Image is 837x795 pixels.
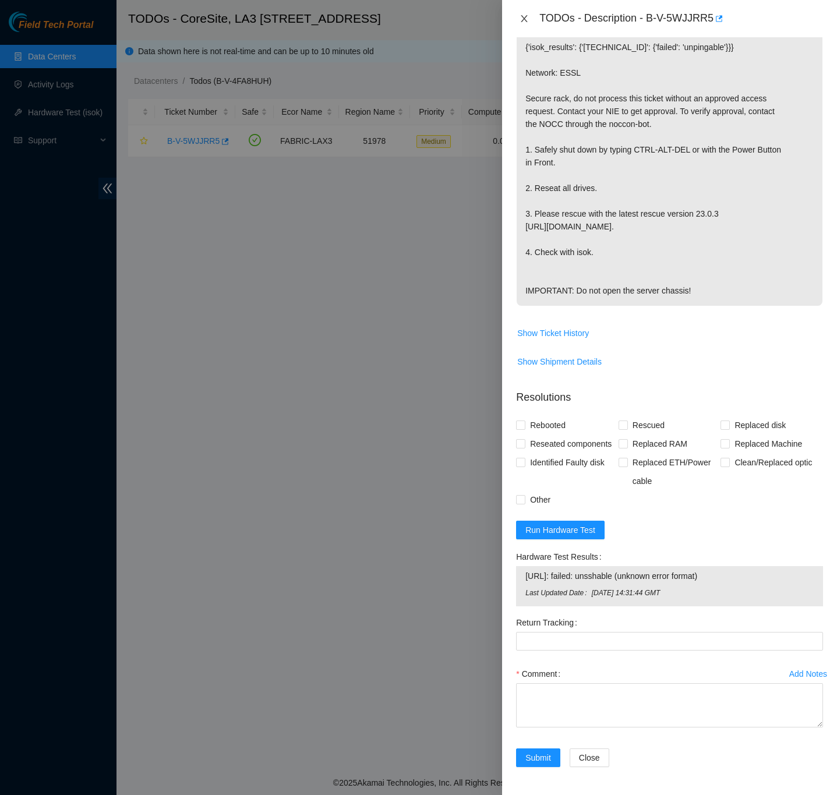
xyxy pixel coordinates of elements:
[516,613,582,632] label: Return Tracking
[628,453,721,490] span: Replaced ETH/Power cable
[730,434,807,453] span: Replaced Machine
[525,434,616,453] span: Reseated components
[628,434,692,453] span: Replaced RAM
[516,665,565,683] label: Comment
[789,665,828,683] button: Add Notes
[516,521,605,539] button: Run Hardware Test
[525,453,609,472] span: Identified Faulty disk
[516,547,606,566] label: Hardware Test Results
[539,9,823,28] div: TODOs - Description - B-V-5WJJRR5
[525,416,570,434] span: Rebooted
[525,751,551,764] span: Submit
[525,524,595,536] span: Run Hardware Test
[516,748,560,767] button: Submit
[520,14,529,23] span: close
[730,453,817,472] span: Clean/Replaced optic
[570,748,609,767] button: Close
[592,588,814,599] span: [DATE] 14:31:44 GMT
[579,751,600,764] span: Close
[628,416,669,434] span: Rescued
[525,490,555,509] span: Other
[517,352,602,371] button: Show Shipment Details
[516,683,823,727] textarea: Comment
[517,327,589,340] span: Show Ticket History
[525,570,814,582] span: [URL]: failed: unsshable (unknown error format)
[516,13,532,24] button: Close
[525,588,591,599] span: Last Updated Date
[517,355,602,368] span: Show Shipment Details
[516,380,823,405] p: Resolutions
[789,670,827,678] div: Add Notes
[517,324,589,342] button: Show Ticket History
[730,416,790,434] span: Replaced disk
[516,632,823,651] input: Return Tracking
[517,6,822,306] p: {"template":"pci" } {'isok_results': {'[TECHNICAL_ID]': {'failed': 'unpingable'}}} Network: ESSL ...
